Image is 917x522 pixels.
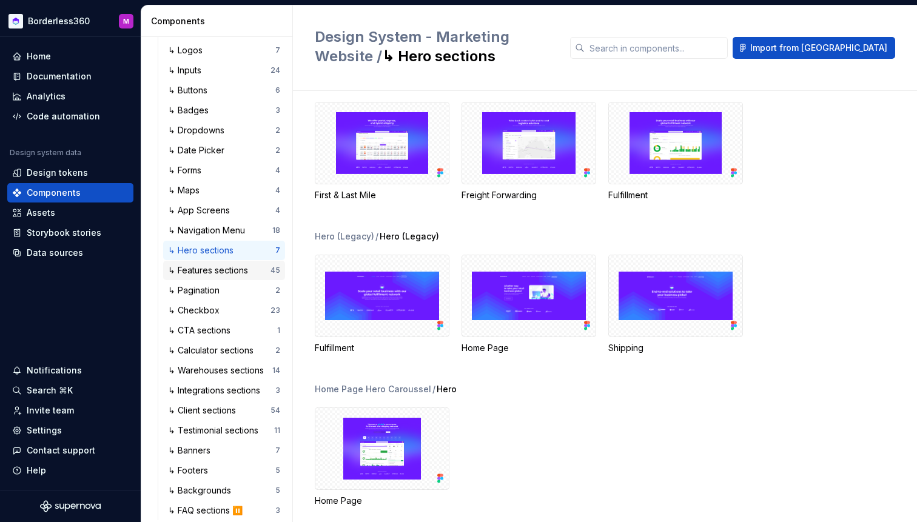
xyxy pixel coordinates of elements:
div: 5 [275,466,280,475]
span: Hero [437,383,457,395]
div: Data sources [27,247,83,259]
a: Documentation [7,67,133,86]
div: ↳ Inputs [168,64,206,76]
div: ↳ App Screens [168,204,235,216]
div: Freight Forwarding [462,189,596,201]
span: Import from [GEOGRAPHIC_DATA] [750,42,887,54]
div: ↳ Navigation Menu [168,224,250,236]
div: Help [27,464,46,477]
a: ↳ Logos7 [163,41,285,60]
a: Settings [7,421,133,440]
div: ↳ Testimonial sections [168,424,263,437]
a: Storybook stories [7,223,133,243]
h2: ↳ Hero sections [315,27,556,66]
div: ↳ Checkbox [168,304,224,316]
button: Help [7,461,133,480]
a: ↳ Backgrounds5 [163,481,285,500]
div: ↳ Footers [168,464,213,477]
div: 2 [275,146,280,155]
div: Search ⌘K [27,384,73,397]
div: ↳ Calculator sections [168,344,258,356]
a: ↳ Dropdowns2 [163,121,285,140]
div: Shipping [608,342,743,354]
div: ↳ Dropdowns [168,124,229,136]
div: 3 [275,105,280,115]
a: ↳ Forms4 [163,161,285,180]
div: Design system data [10,148,81,158]
div: ↳ Backgrounds [168,484,236,497]
div: Hero (Legacy) [315,230,374,243]
div: ↳ Forms [168,164,206,176]
a: ↳ Calculator sections2 [163,341,285,360]
div: Fulfillment [315,342,449,354]
div: 2 [275,346,280,355]
a: ↳ Banners7 [163,441,285,460]
a: Analytics [7,87,133,106]
div: 4 [275,186,280,195]
div: ↳ Warehouses sections [168,364,269,376]
div: Components [27,187,81,199]
a: ↳ Integrations sections3 [163,381,285,400]
div: 3 [275,386,280,395]
div: Invite team [27,404,74,417]
a: ↳ Navigation Menu18 [163,221,285,240]
a: ↳ Features sections45 [163,261,285,280]
button: Notifications [7,361,133,380]
div: Design tokens [27,167,88,179]
div: Home Page [315,495,449,507]
button: Borderless360M [2,8,138,34]
div: Home Page Hero Caroussel [315,383,431,395]
div: 4 [275,206,280,215]
div: Analytics [27,90,65,102]
a: Components [7,183,133,202]
div: 4 [275,166,280,175]
div: 7 [275,45,280,55]
a: ↳ Maps4 [163,181,285,200]
a: Home [7,47,133,66]
a: ↳ Testimonial sections11 [163,421,285,440]
a: Data sources [7,243,133,263]
div: 14 [272,366,280,375]
div: Fulfillment [608,189,743,201]
div: Freight Forwarding [462,102,596,201]
a: ↳ Footers5 [163,461,285,480]
div: 54 [270,406,280,415]
div: Home [27,50,51,62]
div: ↳ Buttons [168,84,212,96]
a: Invite team [7,401,133,420]
a: ↳ Buttons6 [163,81,285,100]
a: Supernova Logo [40,500,101,512]
div: First & Last Mile [315,189,449,201]
div: ↳ Badges [168,104,213,116]
div: 5 [275,486,280,495]
a: ↳ Client sections54 [163,401,285,420]
span: Design System - Marketing Website / [315,28,509,65]
div: 7 [275,446,280,455]
div: Home Page [462,255,596,354]
button: Contact support [7,441,133,460]
div: Contact support [27,444,95,457]
a: ↳ FAQ sections ⏸️3 [163,501,285,520]
div: ↳ FAQ sections ⏸️ [168,504,247,517]
div: 45 [270,266,280,275]
a: ↳ Date Picker2 [163,141,285,160]
a: ↳ CTA sections1 [163,321,285,340]
div: 2 [275,125,280,135]
a: ↳ Badges3 [163,101,285,120]
div: ↳ Pagination [168,284,224,296]
a: ↳ Checkbox23 [163,301,285,320]
a: ↳ Warehouses sections14 [163,361,285,380]
div: 11 [274,426,280,435]
div: ↳ Banners [168,444,215,457]
div: Home Page [462,342,596,354]
div: Fulfillment [315,255,449,354]
div: ↳ Features sections [168,264,253,276]
div: 18 [272,226,280,235]
img: c6184690-d68d-44f3-bd3d-6b95d693eb49.png [8,14,23,28]
div: Assets [27,207,55,219]
a: Code automation [7,107,133,126]
span: / [375,230,378,243]
div: Documentation [27,70,92,82]
a: ↳ App Screens4 [163,201,285,220]
div: 6 [275,85,280,95]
